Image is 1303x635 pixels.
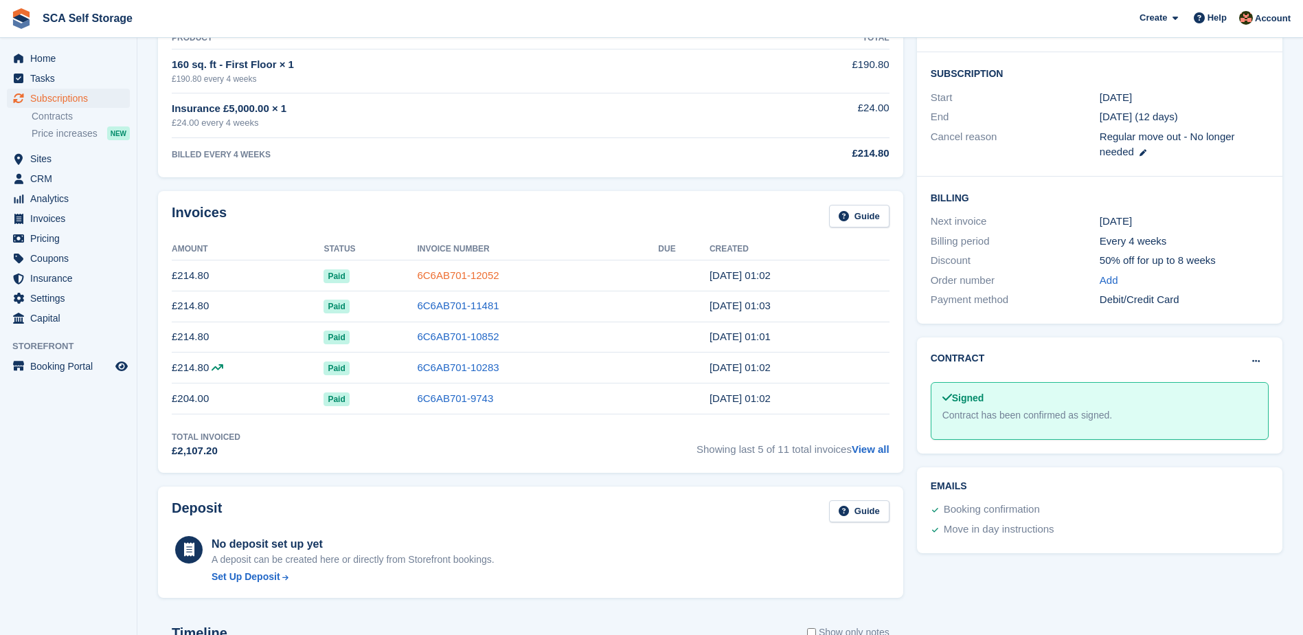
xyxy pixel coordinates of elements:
[324,300,349,313] span: Paid
[829,205,890,227] a: Guide
[942,408,1257,423] div: Contract has been confirmed as signed.
[1100,111,1178,122] span: [DATE] (12 days)
[1255,12,1291,25] span: Account
[172,443,240,459] div: £2,107.20
[7,309,130,328] a: menu
[1100,214,1269,230] div: [DATE]
[7,209,130,228] a: menu
[107,126,130,140] div: NEW
[172,116,722,130] div: £24.00 every 4 weeks
[30,269,113,288] span: Insurance
[417,300,499,311] a: 6C6AB701-11481
[32,126,130,141] a: Price increases NEW
[7,49,130,68] a: menu
[7,249,130,268] a: menu
[7,229,130,248] a: menu
[931,190,1269,204] h2: Billing
[7,89,130,108] a: menu
[7,169,130,188] a: menu
[1100,253,1269,269] div: 50% off for up to 8 weeks
[417,392,493,404] a: 6C6AB701-9743
[172,238,324,260] th: Amount
[172,291,324,322] td: £214.80
[710,238,890,260] th: Created
[172,57,722,73] div: 160 sq. ft - First Floor × 1
[324,331,349,344] span: Paid
[710,361,771,373] time: 2025-05-08 00:02:49 UTC
[172,73,722,85] div: £190.80 every 4 weeks
[931,351,985,366] h2: Contract
[172,431,240,443] div: Total Invoiced
[7,357,130,376] a: menu
[172,383,324,414] td: £204.00
[722,146,890,161] div: £214.80
[417,238,658,260] th: Invoice Number
[172,260,324,291] td: £214.80
[30,169,113,188] span: CRM
[931,234,1100,249] div: Billing period
[7,289,130,308] a: menu
[172,27,722,49] th: Product
[172,322,324,353] td: £214.80
[30,309,113,328] span: Capital
[30,209,113,228] span: Invoices
[417,361,499,373] a: 6C6AB701-10283
[722,93,890,137] td: £24.00
[324,269,349,283] span: Paid
[212,570,495,584] a: Set Up Deposit
[32,127,98,140] span: Price increases
[30,69,113,88] span: Tasks
[172,500,222,523] h2: Deposit
[113,358,130,375] a: Preview store
[944,522,1054,538] div: Move in day instructions
[212,553,495,567] p: A deposit can be created here or directly from Storefront bookings.
[1100,234,1269,249] div: Every 4 weeks
[1100,273,1118,289] a: Add
[172,205,227,227] h2: Invoices
[852,443,890,455] a: View all
[7,149,130,168] a: menu
[417,331,499,342] a: 6C6AB701-10852
[30,249,113,268] span: Coupons
[30,149,113,168] span: Sites
[37,7,138,30] a: SCA Self Storage
[417,269,499,281] a: 6C6AB701-12052
[931,481,1269,492] h2: Emails
[1100,90,1132,106] time: 2024-10-24 00:00:00 UTC
[1140,11,1167,25] span: Create
[829,500,890,523] a: Guide
[172,148,722,161] div: BILLED EVERY 4 WEEKS
[1100,131,1235,158] span: Regular move out - No longer needed
[324,361,349,375] span: Paid
[710,331,771,342] time: 2025-06-05 00:01:24 UTC
[30,49,113,68] span: Home
[212,570,280,584] div: Set Up Deposit
[12,339,137,353] span: Storefront
[212,536,495,553] div: No deposit set up yet
[7,269,130,288] a: menu
[30,357,113,376] span: Booking Portal
[324,392,349,406] span: Paid
[30,189,113,208] span: Analytics
[172,353,324,383] td: £214.80
[931,129,1100,160] div: Cancel reason
[32,110,130,123] a: Contracts
[931,214,1100,230] div: Next invoice
[931,273,1100,289] div: Order number
[931,90,1100,106] div: Start
[931,253,1100,269] div: Discount
[7,69,130,88] a: menu
[324,238,417,260] th: Status
[1208,11,1227,25] span: Help
[931,109,1100,125] div: End
[1100,292,1269,308] div: Debit/Credit Card
[931,66,1269,80] h2: Subscription
[1239,11,1253,25] img: Sarah Race
[7,189,130,208] a: menu
[172,101,722,117] div: Insurance £5,000.00 × 1
[931,292,1100,308] div: Payment method
[710,300,771,311] time: 2025-07-03 00:03:50 UTC
[710,269,771,281] time: 2025-07-31 00:02:38 UTC
[696,431,890,459] span: Showing last 5 of 11 total invoices
[710,392,771,404] time: 2025-04-10 00:02:14 UTC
